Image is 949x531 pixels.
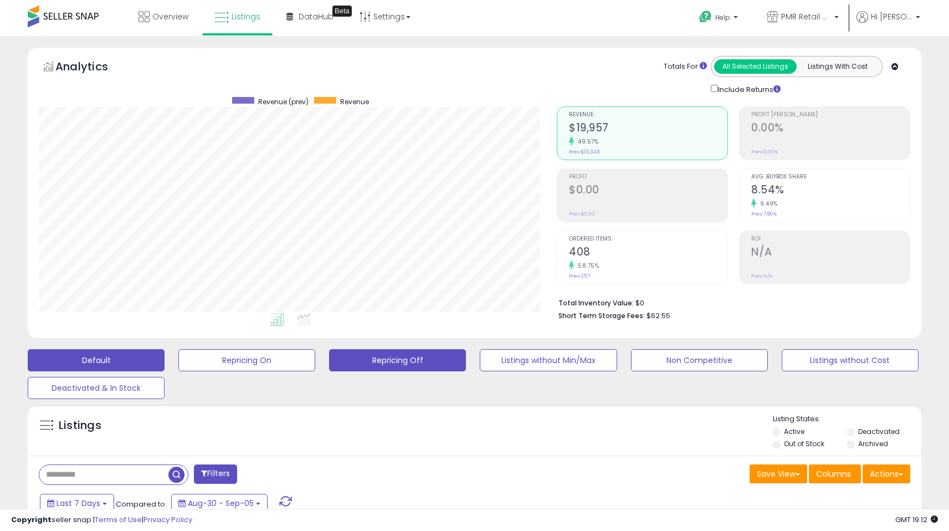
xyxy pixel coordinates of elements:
button: Non Competitive [631,349,768,371]
b: Short Term Storage Fees: [558,311,645,320]
span: PMR Retail USA LLC [781,11,831,22]
li: $0 [558,295,902,309]
button: Filters [194,464,237,484]
i: Get Help [699,10,712,24]
a: Hi [PERSON_NAME] [856,11,920,36]
span: Help [715,13,730,22]
b: Total Inventory Value: [558,298,634,308]
h2: $0.00 [569,183,727,198]
h2: 0.00% [751,121,910,136]
label: Active [784,427,804,436]
span: Profit [569,174,727,180]
button: Listings With Cost [796,59,879,74]
h2: $19,957 [569,121,727,136]
button: Repricing Off [329,349,466,371]
span: Profit [PERSON_NAME] [751,112,910,118]
button: Last 7 Days [40,494,114,513]
button: Listings without Min/Max [480,349,617,371]
h2: 8.54% [751,183,910,198]
span: ROI [751,236,910,242]
span: Columns [816,468,851,479]
label: Deactivated [858,427,900,436]
span: Overview [152,11,188,22]
h5: Listings [59,418,101,433]
button: Columns [809,464,861,483]
p: Listing States: [773,414,921,425]
small: Prev: $0.00 [569,211,595,217]
span: Revenue [340,97,369,106]
span: DataHub [299,11,334,22]
button: Default [28,349,165,371]
span: Avg. Buybox Share [751,174,910,180]
button: Deactivated & In Stock [28,377,165,399]
button: Save View [750,464,807,483]
h5: Analytics [55,59,130,77]
small: 9.49% [756,200,778,208]
small: Prev: $13,343 [569,149,600,155]
a: Privacy Policy [143,514,192,525]
small: Prev: 7.80% [751,211,777,217]
button: Listings without Cost [782,349,919,371]
strong: Copyright [11,514,52,525]
button: All Selected Listings [714,59,797,74]
a: Terms of Use [95,514,142,525]
small: 49.57% [574,137,598,146]
a: Help [690,2,749,36]
small: Prev: N/A [751,273,773,279]
small: 58.75% [574,262,599,270]
h2: N/A [751,246,910,261]
h2: 408 [569,246,727,261]
span: Aug-30 - Sep-05 [188,498,254,509]
div: seller snap | | [11,515,192,525]
div: Tooltip anchor [332,6,352,17]
span: $62.55 [647,310,670,321]
span: Hi [PERSON_NAME] [871,11,912,22]
span: Revenue [569,112,727,118]
label: Out of Stock [784,439,824,448]
label: Archived [858,439,888,448]
span: Last 7 Days [57,498,100,509]
button: Repricing On [178,349,315,371]
span: Ordered Items [569,236,727,242]
span: Revenue (prev) [258,97,309,106]
div: Include Returns [702,83,794,95]
div: Totals For [664,62,707,72]
button: Actions [863,464,910,483]
small: Prev: 257 [569,273,590,279]
span: 2025-09-13 19:12 GMT [895,514,938,525]
span: Listings [232,11,260,22]
span: Compared to: [116,499,167,509]
small: Prev: 0.00% [751,149,778,155]
button: Aug-30 - Sep-05 [171,494,268,513]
